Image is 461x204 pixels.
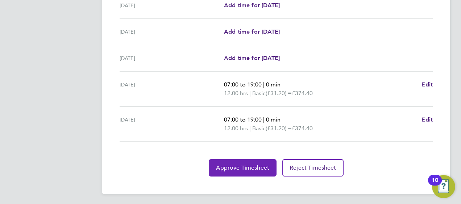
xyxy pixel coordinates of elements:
[224,125,248,132] span: 12.00 hrs
[263,81,265,88] span: |
[120,54,224,63] div: [DATE]
[292,125,313,132] span: £374.40
[266,81,281,88] span: 0 min
[224,81,262,88] span: 07:00 to 19:00
[224,27,280,36] a: Add time for [DATE]
[120,115,224,133] div: [DATE]
[266,125,292,132] span: (£31.20) =
[224,54,280,63] a: Add time for [DATE]
[252,89,266,98] span: Basic
[209,159,277,177] button: Approve Timesheet
[224,28,280,35] span: Add time for [DATE]
[292,90,313,97] span: £374.40
[224,90,248,97] span: 12.00 hrs
[249,90,251,97] span: |
[290,164,336,171] span: Reject Timesheet
[120,27,224,36] div: [DATE]
[216,164,269,171] span: Approve Timesheet
[263,116,265,123] span: |
[266,90,292,97] span: (£31.20) =
[266,116,281,123] span: 0 min
[421,116,433,123] span: Edit
[421,81,433,88] span: Edit
[224,1,280,10] a: Add time for [DATE]
[432,175,455,198] button: Open Resource Center, 10 new notifications
[224,55,280,61] span: Add time for [DATE]
[432,180,438,190] div: 10
[421,115,433,124] a: Edit
[282,159,344,177] button: Reject Timesheet
[224,2,280,9] span: Add time for [DATE]
[120,1,224,10] div: [DATE]
[421,80,433,89] a: Edit
[249,125,251,132] span: |
[120,80,224,98] div: [DATE]
[252,124,266,133] span: Basic
[224,116,262,123] span: 07:00 to 19:00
